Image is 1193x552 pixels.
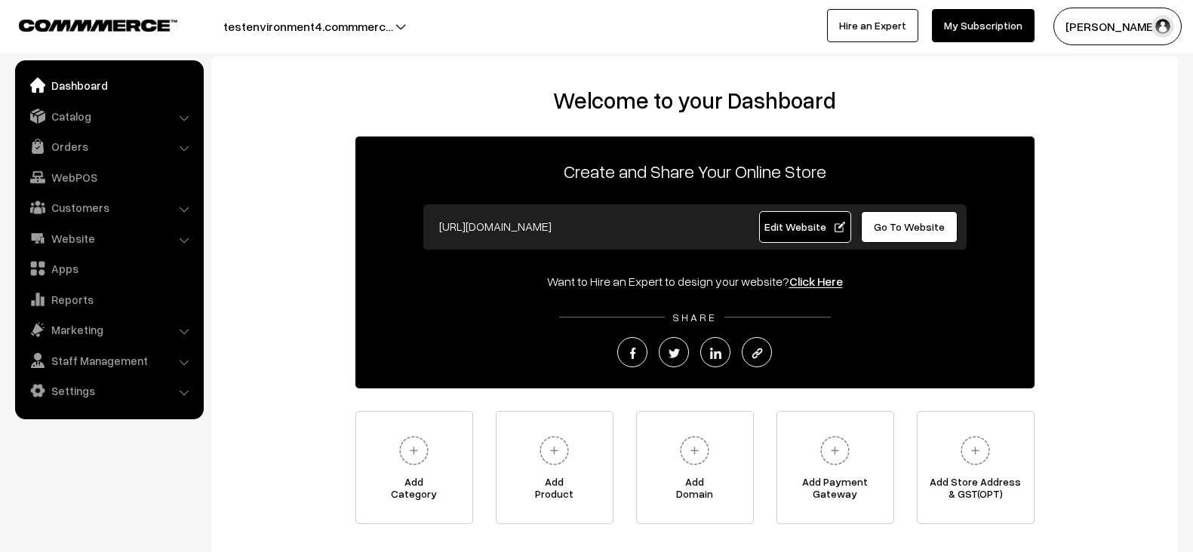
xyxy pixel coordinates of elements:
img: plus.svg [393,430,435,471]
a: AddCategory [355,411,473,524]
img: plus.svg [955,430,996,471]
img: plus.svg [674,430,715,471]
img: plus.svg [533,430,575,471]
a: Dashboard [19,72,198,99]
button: testenvironment4.commmerc… [171,8,446,45]
img: COMMMERCE [19,20,177,31]
a: AddProduct [496,411,613,524]
a: Customers [19,194,198,221]
a: Orders [19,133,198,160]
img: plus.svg [814,430,856,471]
span: SHARE [665,311,724,324]
a: Reports [19,286,198,313]
a: Website [19,225,198,252]
a: Edit Website [759,211,851,243]
a: AddDomain [636,411,754,524]
span: Add Store Address & GST(OPT) [918,476,1034,506]
div: Want to Hire an Expert to design your website? [355,272,1035,290]
a: WebPOS [19,164,198,191]
a: Click Here [789,274,843,289]
a: My Subscription [932,9,1035,42]
span: Edit Website [764,220,845,233]
a: Settings [19,377,198,404]
a: Apps [19,255,198,282]
a: Go To Website [861,211,958,243]
a: Add Store Address& GST(OPT) [917,411,1035,524]
a: Marketing [19,316,198,343]
span: Add Payment Gateway [777,476,893,506]
span: Add Category [356,476,472,506]
button: [PERSON_NAME] [1053,8,1182,45]
p: Create and Share Your Online Store [355,158,1035,185]
a: COMMMERCE [19,15,151,33]
h2: Welcome to your Dashboard [226,87,1163,114]
img: user [1151,15,1174,38]
a: Hire an Expert [827,9,918,42]
a: Add PaymentGateway [776,411,894,524]
span: Add Product [497,476,613,506]
span: Add Domain [637,476,753,506]
a: Catalog [19,103,198,130]
span: Go To Website [874,220,945,233]
a: Staff Management [19,347,198,374]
